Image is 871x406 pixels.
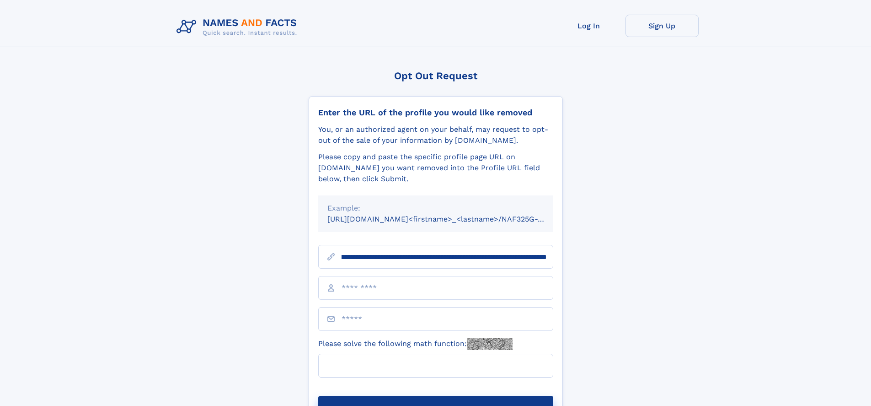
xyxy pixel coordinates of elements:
[318,338,513,350] label: Please solve the following math function:
[318,124,553,146] div: You, or an authorized agent on your behalf, may request to opt-out of the sale of your informatio...
[625,15,699,37] a: Sign Up
[552,15,625,37] a: Log In
[318,108,553,118] div: Enter the URL of the profile you would like removed
[327,203,544,214] div: Example:
[318,152,553,184] div: Please copy and paste the specific profile page URL on [DOMAIN_NAME] you want removed into the Pr...
[173,15,305,39] img: Logo Names and Facts
[327,215,571,223] small: [URL][DOMAIN_NAME]<firstname>_<lastname>/NAF325G-xxxxxxxx
[309,70,563,81] div: Opt Out Request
